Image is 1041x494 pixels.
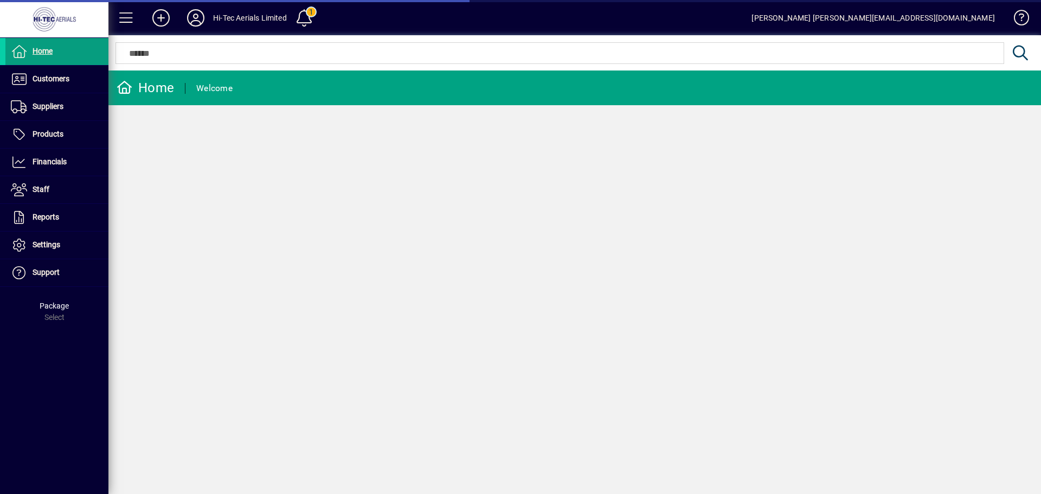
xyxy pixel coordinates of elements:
[33,102,63,111] span: Suppliers
[33,157,67,166] span: Financials
[751,9,995,27] div: [PERSON_NAME] [PERSON_NAME][EMAIL_ADDRESS][DOMAIN_NAME]
[5,176,108,203] a: Staff
[5,66,108,93] a: Customers
[178,8,213,28] button: Profile
[1006,2,1027,37] a: Knowledge Base
[33,213,59,221] span: Reports
[213,9,287,27] div: Hi-Tec Aerials Limited
[117,79,174,97] div: Home
[33,268,60,277] span: Support
[33,240,60,249] span: Settings
[33,47,53,55] span: Home
[5,149,108,176] a: Financials
[33,185,49,194] span: Staff
[33,74,69,83] span: Customers
[40,301,69,310] span: Package
[5,204,108,231] a: Reports
[5,259,108,286] a: Support
[144,8,178,28] button: Add
[5,121,108,148] a: Products
[33,130,63,138] span: Products
[5,93,108,120] a: Suppliers
[5,232,108,259] a: Settings
[196,80,233,97] div: Welcome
